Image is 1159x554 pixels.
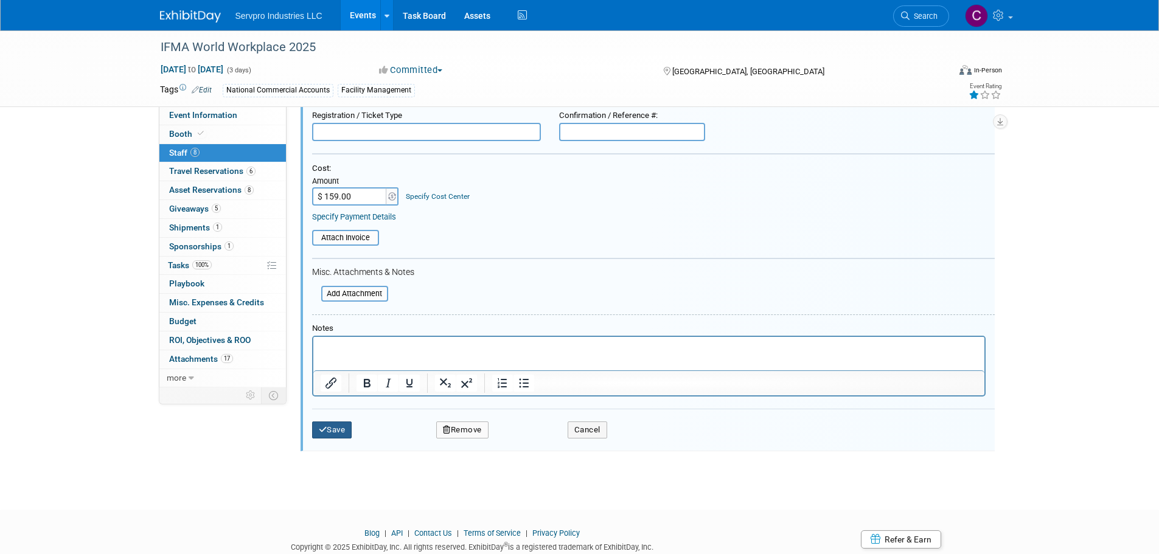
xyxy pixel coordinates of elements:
a: Refer & Earn [861,530,941,549]
button: Superscript [456,375,477,392]
a: API [391,528,403,538]
img: Format-Inperson.png [959,65,972,75]
span: to [186,64,198,74]
span: | [454,528,462,538]
a: Attachments17 [159,350,286,369]
span: Search [910,12,938,21]
button: Insert/edit link [321,375,341,392]
span: (3 days) [226,66,251,74]
button: Subscript [435,375,456,392]
span: Budget [169,316,197,326]
span: 5 [212,204,221,213]
a: Contact Us [414,528,452,538]
span: | [381,528,389,538]
a: Event Information [159,106,286,125]
span: 6 [246,167,256,176]
div: Confirmation / Reference #: [559,111,705,121]
div: National Commercial Accounts [223,84,333,97]
a: Booth [159,125,286,144]
div: Amount [312,176,400,187]
button: Bold [357,375,377,392]
a: Tasks100% [159,257,286,275]
a: Staff8 [159,144,286,162]
button: Bullet list [513,375,534,392]
span: Booth [169,129,206,139]
a: Travel Reservations6 [159,162,286,181]
span: Misc. Expenses & Credits [169,297,264,307]
a: Terms of Service [464,528,521,538]
div: Copyright © 2025 ExhibitDay, Inc. All rights reserved. ExhibitDay is a registered trademark of Ex... [160,539,785,553]
i: Booth reservation complete [198,130,204,137]
img: ExhibitDay [160,10,221,23]
span: 1 [224,241,234,251]
span: 8 [245,185,254,195]
a: Edit [192,86,212,94]
span: 8 [190,148,200,157]
div: Notes [312,324,986,334]
button: Italic [378,375,399,392]
a: Shipments1 [159,219,286,237]
span: 1 [213,223,222,232]
span: Shipments [169,223,222,232]
span: more [167,373,186,383]
a: Privacy Policy [532,528,580,538]
span: Sponsorships [169,241,234,251]
div: Misc. Attachments & Notes [312,267,995,278]
span: Event Information [169,110,237,120]
div: In-Person [973,66,1002,75]
div: Facility Management [338,84,415,97]
button: Remove [436,421,489,438]
a: Specify Cost Center [406,192,470,201]
td: Toggle Event Tabs [261,387,286,403]
sup: ® [504,541,508,548]
span: | [523,528,531,538]
a: ROI, Objectives & ROO [159,331,286,350]
img: Chris Chassagneux [965,4,988,27]
iframe: Rich Text Area [313,337,984,370]
span: 17 [221,354,233,363]
div: Registration / Ticket Type [312,111,541,121]
span: 100% [192,260,212,269]
span: Servpro Industries LLC [235,11,322,21]
button: Numbered list [492,375,513,392]
span: Staff [169,148,200,158]
div: Cost: [312,164,995,174]
a: Sponsorships1 [159,238,286,256]
button: Committed [375,64,447,77]
span: Travel Reservations [169,166,256,176]
a: Misc. Expenses & Credits [159,294,286,312]
button: Cancel [568,421,607,438]
span: Asset Reservations [169,185,254,195]
button: Save [312,421,352,438]
a: Playbook [159,275,286,293]
span: | [405,528,412,538]
span: ROI, Objectives & ROO [169,335,251,345]
span: [DATE] [DATE] [160,64,224,75]
button: Underline [399,375,420,392]
a: Search [893,5,949,27]
a: Specify Payment Details [312,212,396,221]
span: Giveaways [169,204,221,213]
span: Attachments [169,354,233,364]
a: Blog [364,528,380,538]
a: Asset Reservations8 [159,181,286,199]
div: Event Format [877,63,1003,81]
span: Playbook [169,279,204,288]
span: [GEOGRAPHIC_DATA], [GEOGRAPHIC_DATA] [672,67,824,76]
a: Budget [159,313,286,331]
div: Event Rating [969,83,1001,89]
span: Tasks [168,260,212,270]
div: IFMA World Workplace 2025 [156,36,931,58]
a: Giveaways5 [159,200,286,218]
a: more [159,369,286,387]
td: Tags [160,83,212,97]
td: Personalize Event Tab Strip [240,387,262,403]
